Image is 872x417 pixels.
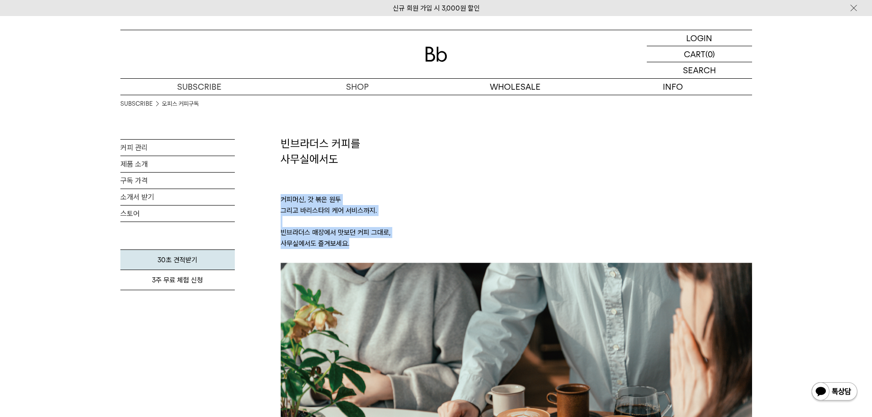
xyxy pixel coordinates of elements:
a: 오피스 커피구독 [162,99,199,108]
a: SHOP [278,79,436,95]
a: 제품 소개 [120,156,235,172]
img: 카카오톡 채널 1:1 채팅 버튼 [811,381,858,403]
p: 커피머신, 갓 볶은 원두 그리고 바리스타의 케어 서비스까지. 빈브라더스 매장에서 맛보던 커피 그대로, 사무실에서도 즐겨보세요. [281,167,752,263]
p: SEARCH [683,62,716,78]
a: 3주 무료 체험 신청 [120,270,235,290]
h2: 빈브라더스 커피를 사무실에서도 [281,136,752,167]
p: LOGIN [686,30,712,46]
a: LOGIN [647,30,752,46]
a: CART (0) [647,46,752,62]
a: 스토어 [120,206,235,222]
a: 소개서 받기 [120,189,235,205]
a: 신규 회원 가입 시 3,000원 할인 [393,4,480,12]
a: 커피 관리 [120,140,235,156]
a: 구독 가격 [120,173,235,189]
a: SUBSCRIBE [120,99,153,108]
p: INFO [594,79,752,95]
img: 로고 [425,47,447,62]
a: 30초 견적받기 [120,249,235,270]
a: SUBSCRIBE [120,79,278,95]
p: WHOLESALE [436,79,594,95]
p: CART [684,46,705,62]
p: (0) [705,46,715,62]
